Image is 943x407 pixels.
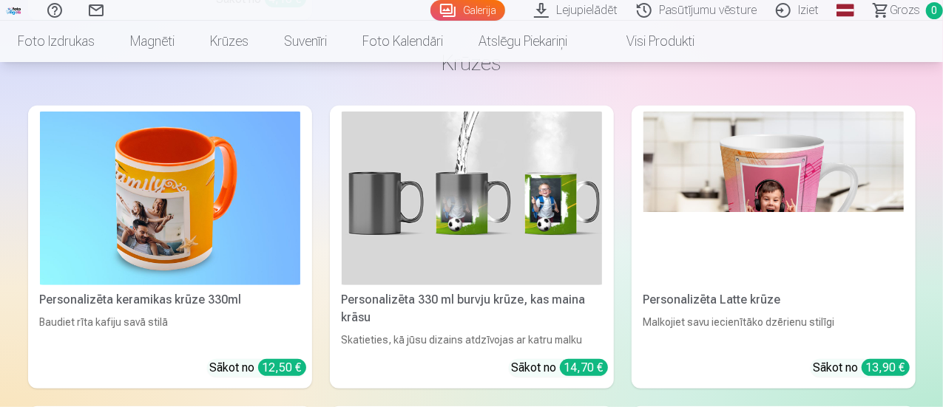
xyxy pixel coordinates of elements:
a: Atslēgu piekariņi [461,21,585,62]
div: 12,50 € [258,359,306,376]
div: Personalizēta keramikas krūze 330ml [34,291,306,309]
img: /fa1 [6,6,22,15]
img: Personalizēta keramikas krūze 330ml [40,112,300,285]
div: Malkojiet savu iecienītāko dzērienu stilīgi [638,315,910,347]
div: Sākot no [814,359,910,377]
div: 14,70 € [560,359,608,376]
div: 13,90 € [862,359,910,376]
span: Grozs [890,1,920,19]
a: Visi produkti [585,21,712,62]
h3: Krūzes [40,49,904,76]
img: Personalizēta 330 ml burvju krūze, kas maina krāsu [342,112,602,285]
div: Sākot no [210,359,306,377]
a: Personalizēta keramikas krūze 330mlPersonalizēta keramikas krūze 330mlBaudiet rīta kafiju savā st... [28,106,312,389]
a: Personalizēta 330 ml burvju krūze, kas maina krāsuPersonalizēta 330 ml burvju krūze, kas maina kr... [330,106,614,389]
a: Personalizēta Latte krūzePersonalizēta Latte krūzeMalkojiet savu iecienītāko dzērienu stilīgiSāko... [632,106,916,389]
img: Personalizēta Latte krūze [643,112,904,285]
a: Magnēti [112,21,192,62]
a: Krūzes [192,21,266,62]
a: Suvenīri [266,21,345,62]
a: Foto kalendāri [345,21,461,62]
div: Skatieties, kā jūsu dizains atdzīvojas ar katru malku [336,332,608,347]
div: Baudiet rīta kafiju savā stilā [34,315,306,347]
div: Personalizēta Latte krūze [638,291,910,309]
span: 0 [926,2,943,19]
div: Personalizēta 330 ml burvju krūze, kas maina krāsu [336,291,608,326]
div: Sākot no [512,359,608,377]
